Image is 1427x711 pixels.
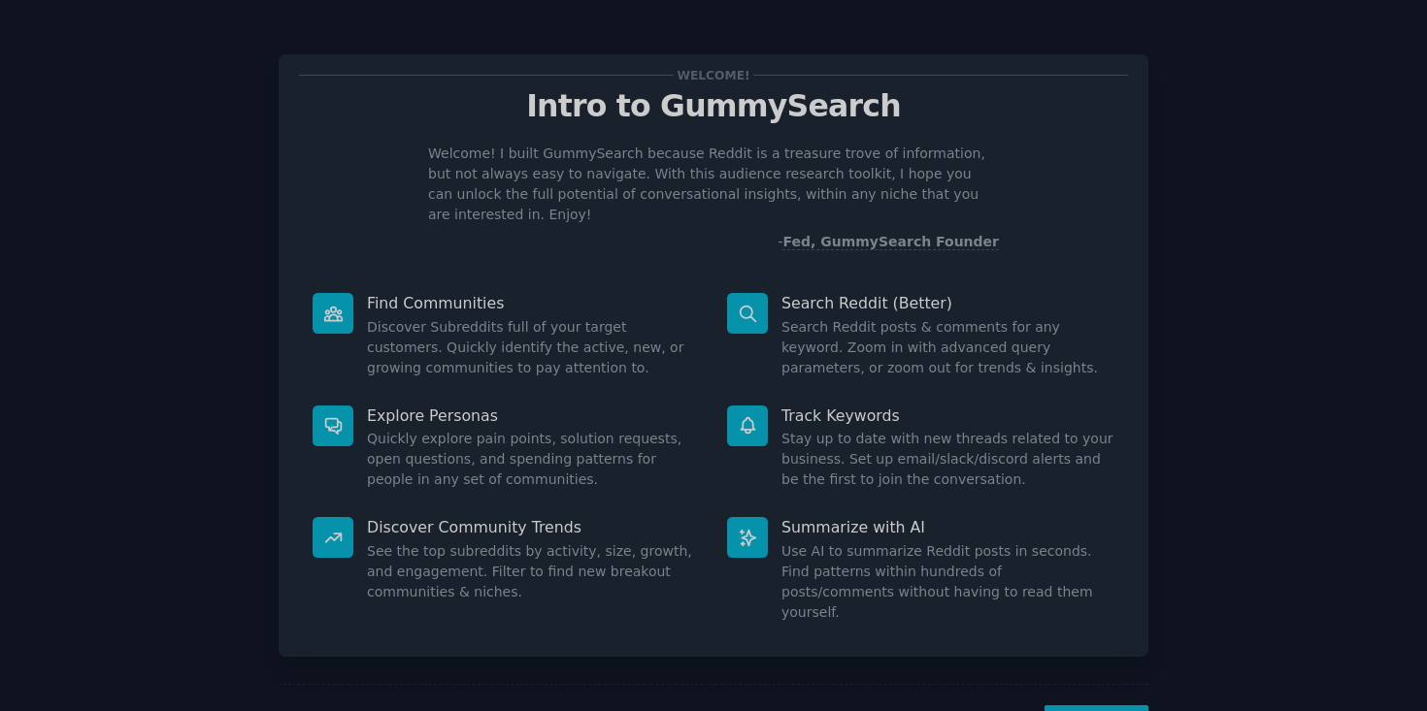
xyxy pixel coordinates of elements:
[781,405,1114,426] p: Track Keywords
[367,317,700,378] dd: Discover Subreddits full of your target customers. Quickly identify the active, new, or growing c...
[782,234,999,250] a: Fed, GummySearch Founder
[781,517,1114,537] p: Summarize with AI
[781,317,1114,378] dd: Search Reddit posts & comments for any keyword. Zoom in with advanced query parameters, or zoom o...
[367,429,700,490] dd: Quickly explore pain points, solution requests, open questions, and spending patterns for people ...
[428,144,999,225] p: Welcome! I built GummySearch because Reddit is a treasure trove of information, but not always ea...
[299,89,1128,123] p: Intro to GummySearch
[781,541,1114,623] dd: Use AI to summarize Reddit posts in seconds. Find patterns within hundreds of posts/comments with...
[781,429,1114,490] dd: Stay up to date with new threads related to your business. Set up email/slack/discord alerts and ...
[674,65,753,85] span: Welcome!
[367,541,700,602] dd: See the top subreddits by activity, size, growth, and engagement. Filter to find new breakout com...
[778,232,999,252] div: -
[781,293,1114,313] p: Search Reddit (Better)
[367,293,700,313] p: Find Communities
[367,405,700,426] p: Explore Personas
[367,517,700,537] p: Discover Community Trends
